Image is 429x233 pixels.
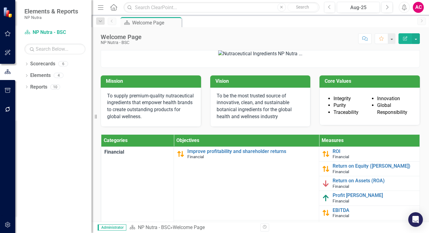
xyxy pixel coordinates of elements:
input: Search Below... [24,44,85,54]
div: Open Intercom Messenger [408,212,423,227]
a: Reports [30,84,47,91]
img: Nutraceutical Ingredients NP Nutra ... [218,50,302,57]
li: Global Responsibility [377,102,412,116]
h3: Core Values [325,78,417,84]
h3: Vision [215,78,308,84]
div: Welcome Page [132,19,180,27]
div: NP Nutra - BSC [101,40,142,45]
td: Double-Click to Edit Right Click for Context Menu [174,147,319,220]
li: Purity [333,102,368,109]
p: To be the most trusted source of innovative, clean, and sustainable botanical ingredients for the... [217,93,304,120]
span: Financial [333,213,349,218]
div: » [129,224,256,231]
img: Caution [177,150,184,158]
button: AC [413,2,424,13]
input: Search ClearPoint... [124,2,319,13]
div: Aug-25 [339,4,378,11]
img: ClearPoint Strategy [3,7,14,17]
a: Improve profitability and shareholder returns [187,149,316,154]
li: Integrity [333,95,368,102]
li: Traceability [333,109,368,116]
span: Financial [104,149,171,156]
button: Aug-25 [337,2,380,13]
img: Below Plan [322,180,330,187]
small: NP Nutra [24,15,78,20]
span: Financial [333,198,349,203]
li: Innovation [377,95,412,102]
span: Financial [333,154,349,159]
div: 4 [54,73,63,78]
span: Financial [333,184,349,189]
span: Administrator [98,224,126,231]
img: Caution [322,209,330,217]
a: Elements [30,72,51,79]
button: Search [287,3,318,12]
div: Welcome Page [173,224,205,230]
div: 10 [50,84,60,89]
span: Search [296,5,309,9]
img: Caution [322,165,330,173]
a: NP Nutra - BSC [24,29,85,36]
a: NP Nutra - BSC [138,224,170,230]
a: Scorecards [30,60,55,67]
span: Financial [333,169,349,174]
h3: Mission [106,78,198,84]
img: Caution [322,150,330,158]
p: To supply premium-quality nutraceutical ingredients that empower health brands to create outstand... [107,93,195,120]
span: Financial [187,154,204,159]
div: Welcome Page [101,34,142,40]
div: 6 [58,61,68,67]
span: Elements & Reports [24,8,78,15]
img: Above Target [322,195,330,202]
